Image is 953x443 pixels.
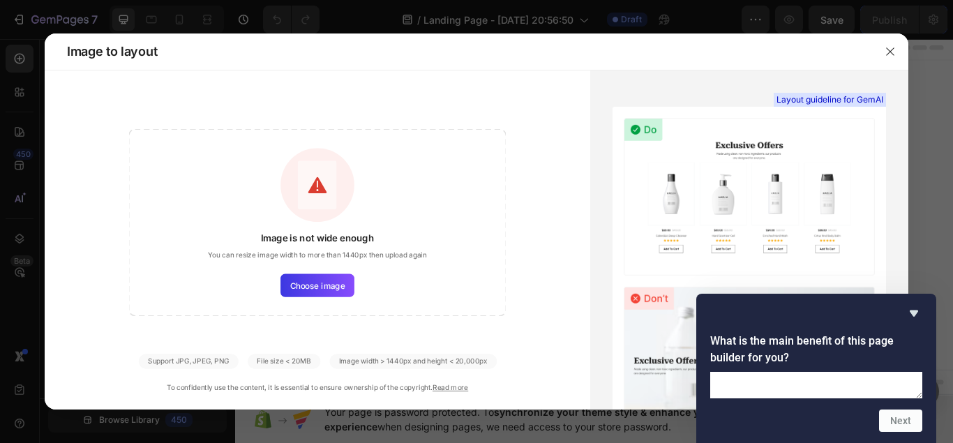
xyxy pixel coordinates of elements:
div: Image width > 1440px and height < 20,000px [329,354,497,368]
a: Read more [433,383,468,391]
button: Hide survey [906,305,922,322]
textarea: What is the main benefit of this page builder for you? [710,372,922,398]
div: Start with Sections from sidebar [334,216,503,232]
button: Next question [879,410,922,432]
span: Layout guideline for GemAI [776,93,883,106]
div: Support JPG, JPEG, PNG [138,354,238,368]
h2: What is the main benefit of this page builder for you? [710,333,922,366]
button: Add sections [317,243,413,271]
span: Image is not wide enough [261,231,374,245]
div: What is the main benefit of this page builder for you? [710,305,922,432]
div: File size < 20MB [248,354,320,368]
span: Choose image [290,279,345,291]
span: Image to layout [67,43,157,60]
span: You can resize image width to more than 1440px then upload again [208,250,426,260]
div: To confidently use the content, it is essential to ensure ownership of the copyright. [129,383,506,393]
div: Start with Generating from URL or image [325,322,513,333]
button: Add elements [421,243,520,271]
